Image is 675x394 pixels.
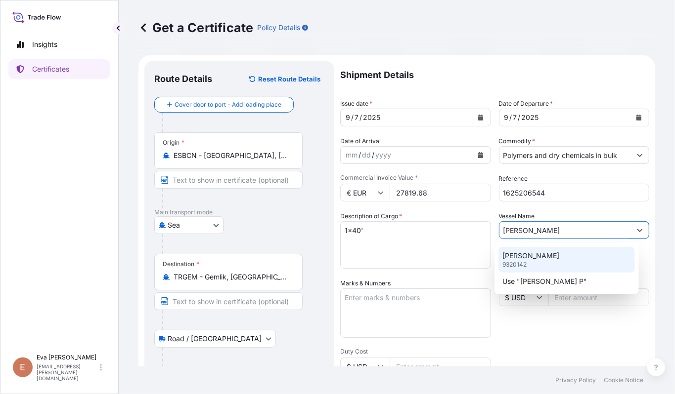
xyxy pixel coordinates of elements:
div: year, [374,149,392,161]
span: Road / [GEOGRAPHIC_DATA] [168,334,262,344]
div: month, [503,112,510,123]
p: [EMAIL_ADDRESS][PERSON_NAME][DOMAIN_NAME] [37,363,98,381]
input: Type to search vessel name or IMO [499,221,631,239]
span: E [20,362,26,372]
button: Calendar [473,147,489,163]
div: / [359,149,361,161]
button: Calendar [473,110,489,125]
p: Policy Details [257,23,300,33]
input: Text to appear on certificate [154,292,303,310]
label: Marks & Numbers [340,278,391,288]
p: Eva [PERSON_NAME] [37,354,98,361]
textarea: 1x40' [340,221,491,269]
input: Enter amount [390,184,491,201]
div: Destination [163,260,199,268]
p: Shipment Details [340,61,649,89]
input: Enter amount [390,357,491,375]
span: Duty Cost [340,348,491,355]
span: Date of Departure [499,99,553,109]
div: / [518,112,521,123]
p: Reset Route Details [258,74,320,84]
p: 9320142 [502,261,527,269]
input: Text to appear on certificate [154,171,303,189]
input: Enter amount [548,288,650,306]
p: Insights [32,39,57,49]
p: [PERSON_NAME] [502,251,559,261]
div: Origin [163,139,184,147]
input: Destination [174,272,290,282]
p: Main transport mode [154,208,324,216]
label: Description of Cargo [340,211,402,221]
div: year, [362,112,381,123]
button: Show suggestions [631,221,649,239]
div: day, [361,149,372,161]
span: Commercial Invoice Value [340,174,491,182]
div: day, [354,112,360,123]
div: / [351,112,354,123]
button: Show suggestions [631,146,649,164]
p: Certificates [32,64,69,74]
label: Commodity [499,136,536,146]
button: Select transport [154,330,276,348]
input: Enter booking reference [499,184,650,201]
input: Type to search commodity [499,146,631,164]
div: day, [512,112,518,123]
div: / [510,112,512,123]
div: / [372,149,374,161]
button: Select transport [154,216,224,234]
div: Suggestions [498,247,635,290]
p: Route Details [154,73,212,85]
span: Sea [168,220,180,230]
label: Vessel Name [499,211,535,221]
input: Origin [174,151,290,160]
div: month, [345,149,359,161]
span: Issue date [340,99,372,109]
p: Cookie Notice [604,376,643,384]
p: Get a Certificate [138,20,253,36]
span: Date of Arrival [340,136,381,146]
button: Calendar [631,110,647,125]
label: Reference [499,174,528,184]
span: Cover door to port - Add loading place [175,100,281,110]
div: / [360,112,362,123]
p: Privacy Policy [555,376,596,384]
div: month, [345,112,351,123]
div: year, [521,112,540,123]
p: Use "[PERSON_NAME] P" [502,276,587,286]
